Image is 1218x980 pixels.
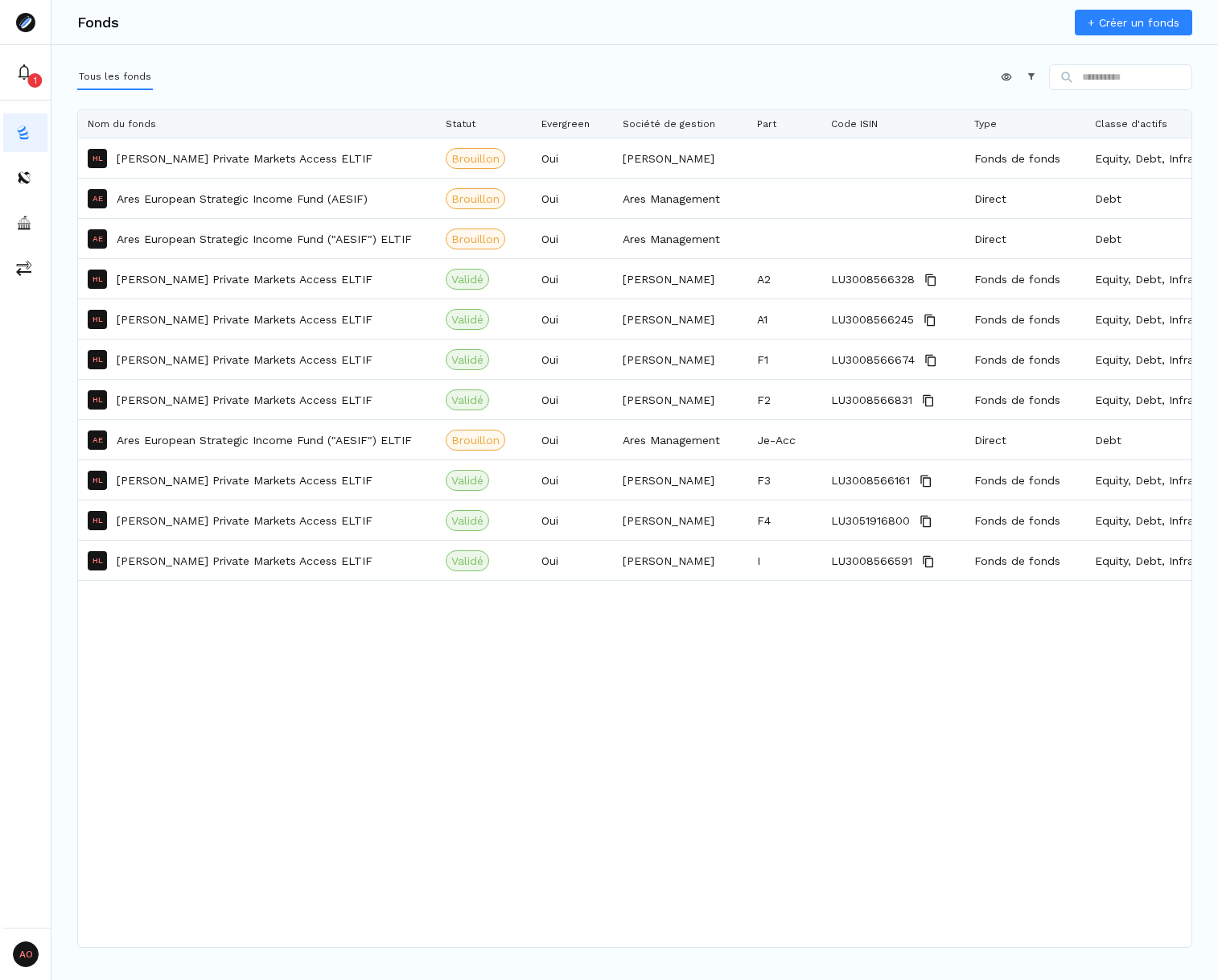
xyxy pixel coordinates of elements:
span: LU3008566245 [831,300,914,340]
div: [PERSON_NAME] [613,541,747,580]
button: Copy [916,471,936,491]
div: Fonds de fonds [965,299,1085,339]
a: [PERSON_NAME] Private Markets Access ELTIF [117,472,372,488]
span: Part [757,118,776,130]
p: HL [93,356,103,364]
div: Fonds de fonds [965,541,1085,580]
div: Oui [532,420,613,459]
a: Ares European Strategic Income Fund ("AESIF") ELTIF [117,231,412,247]
a: Ares European Strategic Income Fund ("AESIF") ELTIF [117,432,412,448]
p: AE [93,195,103,203]
div: Oui [532,259,613,299]
div: [PERSON_NAME] [613,380,747,419]
div: Oui [532,138,613,178]
p: [PERSON_NAME] Private Markets Access ELTIF [117,513,372,529]
div: I [747,541,821,580]
img: funds [16,125,32,141]
p: HL [93,396,103,404]
button: Copy [919,391,938,410]
span: Validé [451,553,483,569]
button: Copy [916,512,936,531]
div: Fonds de fonds [965,460,1085,500]
div: A1 [747,299,821,339]
span: Brouillon [451,432,500,448]
span: Brouillon [451,150,500,167]
div: Oui [532,500,613,540]
img: commissions [16,260,32,276]
button: commissions [3,249,47,287]
span: Validé [451,472,483,488]
a: + Créer un fonds [1075,10,1192,35]
p: HL [93,154,103,163]
button: Copy [921,351,940,370]
div: Ares Management [613,179,747,218]
div: Ares Management [613,420,747,459]
span: AO [13,941,39,967]
div: Fonds de fonds [965,340,1085,379]
span: Code ISIN [831,118,878,130]
div: Direct [965,219,1085,258]
span: Société de gestion [623,118,715,130]
a: [PERSON_NAME] Private Markets Access ELTIF [117,271,372,287]
div: Direct [965,179,1085,218]
div: Fonds de fonds [965,380,1085,419]
p: [PERSON_NAME] Private Markets Access ELTIF [117,311,372,327]
p: AE [93,235,103,243]
span: Brouillon [451,191,500,207]
span: Evergreen [541,118,590,130]
img: distributors [16,170,32,186]
span: Brouillon [451,231,500,247]
p: HL [93,517,103,525]
div: Fonds de fonds [965,138,1085,178]
p: HL [93,315,103,323]
div: [PERSON_NAME] [613,138,747,178]
button: 1 [3,53,47,92]
div: Oui [532,340,613,379]
div: [PERSON_NAME] [613,299,747,339]
div: Oui [532,541,613,580]
a: funds [3,113,47,152]
div: Fonds de fonds [965,259,1085,299]
a: [PERSON_NAME] Private Markets Access ELTIF [117,150,372,167]
div: Oui [532,219,613,258]
div: Oui [532,460,613,500]
button: distributors [3,159,47,197]
p: HL [93,275,103,283]
button: asset-managers [3,204,47,242]
a: [PERSON_NAME] Private Markets Access ELTIF [117,392,372,408]
div: Ares Management [613,219,747,258]
div: Oui [532,380,613,419]
div: A2 [747,259,821,299]
span: LU3008566328 [831,260,915,299]
div: [PERSON_NAME] [613,500,747,540]
span: LU3008566161 [831,461,910,500]
div: F4 [747,500,821,540]
span: Classe d'actifs [1095,118,1167,130]
div: [PERSON_NAME] [613,460,747,500]
button: Copy [920,311,940,330]
div: [PERSON_NAME] [613,340,747,379]
div: [PERSON_NAME] [613,259,747,299]
div: F1 [747,340,821,379]
span: Validé [451,352,483,368]
div: F3 [747,460,821,500]
div: Direct [965,420,1085,459]
a: [PERSON_NAME] Private Markets Access ELTIF [117,352,372,368]
p: 1 [34,74,37,87]
div: Je-Acc [747,420,821,459]
div: Oui [532,299,613,339]
p: [PERSON_NAME] Private Markets Access ELTIF [117,553,372,569]
a: Ares European Strategic Income Fund (AESIF) [117,191,368,207]
span: Statut [446,118,475,130]
div: F2 [747,380,821,419]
